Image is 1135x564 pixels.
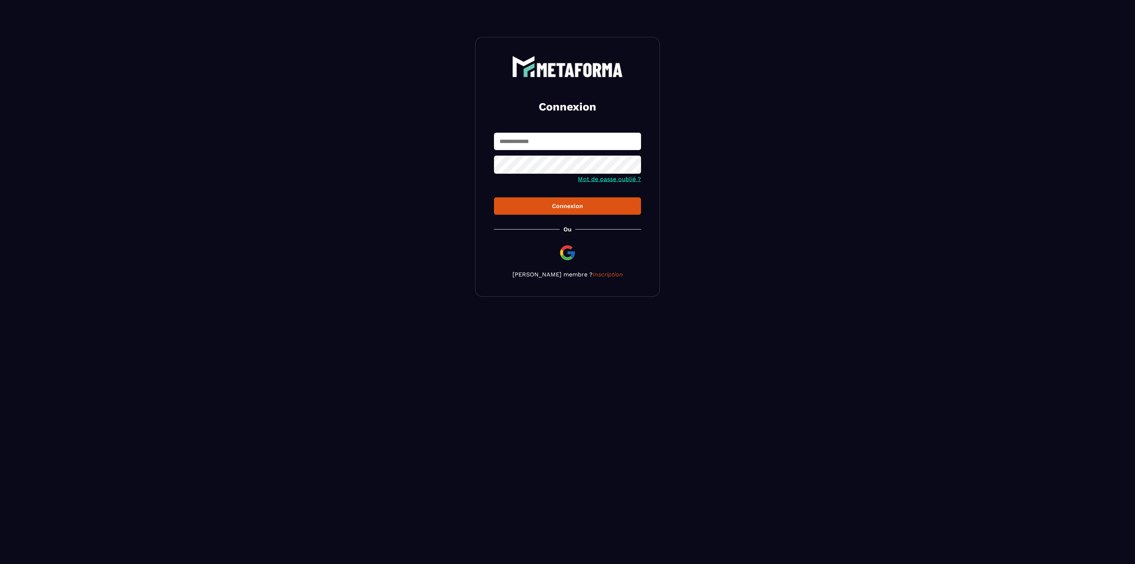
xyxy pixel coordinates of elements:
h2: Connexion [503,99,632,114]
div: Connexion [500,203,635,210]
a: Inscription [593,271,623,278]
img: google [559,244,576,262]
p: Ou [563,226,572,233]
a: Mot de passe oublié ? [578,176,641,183]
a: logo [494,56,641,77]
img: logo [512,56,623,77]
p: [PERSON_NAME] membre ? [494,271,641,278]
button: Connexion [494,197,641,215]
